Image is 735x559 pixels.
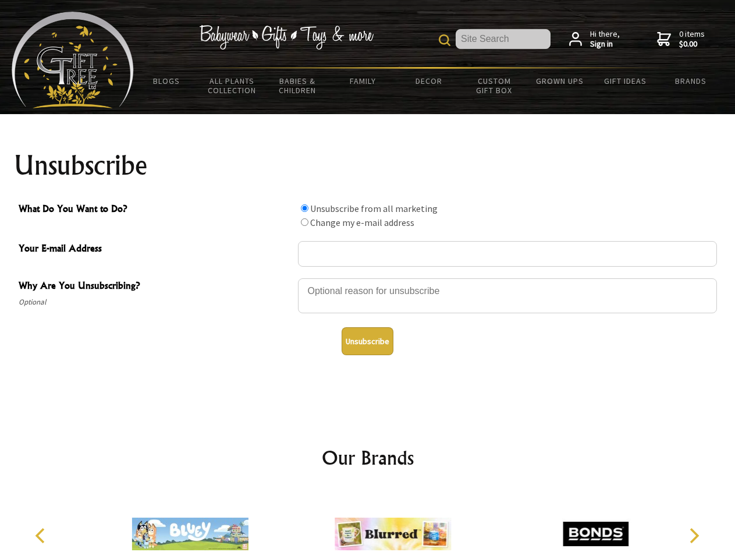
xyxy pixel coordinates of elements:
[456,29,551,49] input: Site Search
[23,444,712,472] h2: Our Brands
[679,29,705,49] span: 0 items
[200,69,265,102] a: All Plants Collection
[658,69,724,93] a: Brands
[301,204,308,212] input: What Do You Want to Do?
[569,29,620,49] a: Hi there,Sign in
[592,69,658,93] a: Gift Ideas
[439,34,450,46] img: product search
[14,151,722,179] h1: Unsubscribe
[657,29,705,49] a: 0 items$0.00
[590,39,620,49] strong: Sign in
[19,201,292,218] span: What Do You Want to Do?
[265,69,331,102] a: Babies & Children
[12,12,134,108] img: Babyware - Gifts - Toys and more...
[298,278,717,313] textarea: Why Are You Unsubscribing?
[590,29,620,49] span: Hi there,
[134,69,200,93] a: BLOGS
[342,327,393,355] button: Unsubscribe
[19,241,292,258] span: Your E-mail Address
[199,25,374,49] img: Babywear - Gifts - Toys & more
[19,295,292,309] span: Optional
[310,217,414,228] label: Change my e-mail address
[681,523,706,549] button: Next
[527,69,592,93] a: Grown Ups
[310,203,438,214] label: Unsubscribe from all marketing
[396,69,461,93] a: Decor
[679,39,705,49] strong: $0.00
[301,218,308,226] input: What Do You Want to Do?
[331,69,396,93] a: Family
[461,69,527,102] a: Custom Gift Box
[29,523,55,549] button: Previous
[19,278,292,295] span: Why Are You Unsubscribing?
[298,241,717,267] input: Your E-mail Address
